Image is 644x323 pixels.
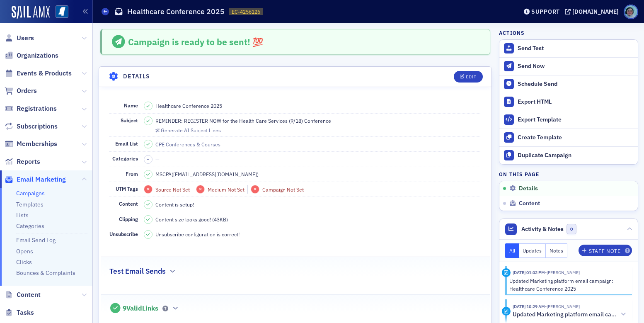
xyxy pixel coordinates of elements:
[17,308,34,317] span: Tasks
[518,45,634,52] div: Send Test
[155,231,240,238] span: Unsubscribe configuration is correct!
[499,129,638,146] a: Create Template
[567,224,577,234] span: 0
[16,211,29,219] a: Lists
[16,189,45,197] a: Campaigns
[17,157,40,166] span: Reports
[499,146,638,164] button: Duplicate Campaign
[5,69,72,78] a: Events & Products
[155,126,221,134] button: Generate AI Subject Lines
[5,104,57,113] a: Registrations
[116,185,138,192] span: UTM Tags
[499,170,638,178] h4: On this page
[513,270,545,275] time: 9/2/2025 01:02 PM
[5,157,40,166] a: Reports
[518,134,634,141] div: Create Template
[208,186,245,193] span: Medium Not Set
[502,268,511,277] div: Activity
[589,249,620,253] div: Staff Note
[262,186,304,193] span: Campaign Not Set
[505,243,519,258] button: All
[155,186,190,193] span: Source Not Set
[546,243,567,258] button: Notes
[155,117,331,124] span: REMINDER: REGISTER NOW for the Health Care Services (9/18) Conference
[499,111,638,129] a: Export Template
[17,104,57,113] span: Registrations
[123,72,150,81] h4: Details
[12,6,50,19] img: SailAMX
[518,98,634,106] div: Export HTML
[5,175,66,184] a: Email Marketing
[624,5,638,19] span: Profile
[161,128,221,133] div: Generate AI Subject Lines
[17,86,37,95] span: Orders
[5,139,57,148] a: Memberships
[112,155,138,162] span: Categories
[518,152,634,159] div: Duplicate Campaign
[109,231,138,237] span: Unsubscribe
[155,170,259,178] span: MSCPA ( [EMAIL_ADDRESS][DOMAIN_NAME] )
[5,86,37,95] a: Orders
[17,69,72,78] span: Events & Products
[499,40,638,57] button: Send Test
[16,248,33,255] a: Opens
[513,311,617,318] h5: Updated Marketing platform email campaign: Healthcare Conference 2025
[126,170,138,177] span: From
[519,185,538,192] span: Details
[50,5,68,19] a: View Homepage
[155,201,194,208] span: Content is setup!
[502,307,511,316] div: Activity
[109,266,166,277] h2: Test Email Sends
[499,75,638,93] button: Schedule Send
[115,140,138,147] span: Email List
[466,75,476,79] div: Edit
[5,290,41,299] a: Content
[519,200,540,207] span: Content
[127,7,225,17] h1: Healthcare Conference 2025
[128,36,263,48] span: Campaign is ready to be sent! 💯
[521,225,564,233] span: Activity & Notes
[119,200,138,207] span: Content
[518,116,634,124] div: Export Template
[17,290,41,299] span: Content
[572,8,619,15] div: [DOMAIN_NAME]
[16,258,32,266] a: Clicks
[56,5,68,18] img: SailAMX
[5,122,58,131] a: Subscriptions
[5,308,34,317] a: Tasks
[518,80,634,88] div: Schedule Send
[513,310,626,319] button: Updated Marketing platform email campaign: Healthcare Conference 2025
[155,141,228,148] a: CPE Conferences & Courses
[579,245,632,256] button: Staff Note
[499,57,638,75] button: Send Now
[16,269,75,277] a: Bounces & Complaints
[499,93,638,111] a: Export HTML
[124,102,138,109] span: Name
[17,175,66,184] span: Email Marketing
[518,63,634,70] div: Send Now
[5,51,58,60] a: Organizations
[454,71,482,83] button: Edit
[16,236,56,244] a: Email Send Log
[155,102,222,109] span: Healthcare Conference 2025
[147,156,149,162] span: –
[519,243,546,258] button: Updates
[16,222,44,230] a: Categories
[513,304,545,309] time: 8/28/2025 10:29 AM
[123,304,158,313] span: 9 Valid Links
[119,216,138,222] span: Clipping
[499,29,525,36] h4: Actions
[16,201,44,208] a: Templates
[565,9,622,15] button: [DOMAIN_NAME]
[17,122,58,131] span: Subscriptions
[155,156,160,163] span: —
[531,8,560,15] div: Support
[17,139,57,148] span: Memberships
[17,51,58,60] span: Organizations
[545,270,580,275] span: Rachel Shirley
[121,117,138,124] span: Subject
[232,8,260,15] span: EC-4256126
[509,277,627,292] div: Updated Marketing platform email campaign: Healthcare Conference 2025
[17,34,34,43] span: Users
